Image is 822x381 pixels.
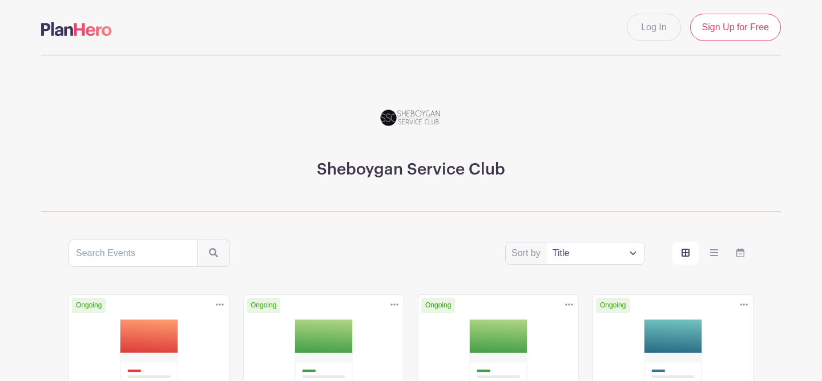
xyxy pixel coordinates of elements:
[672,242,753,265] div: order and view
[377,83,445,151] img: SSC_Logo_NEW.png
[68,240,198,267] input: Search Events
[317,160,505,180] h3: Sheboygan Service Club
[41,22,112,36] img: logo-507f7623f17ff9eddc593b1ce0a138ce2505c220e1c5a4e2b4648c50719b7d32.svg
[690,14,781,41] a: Sign Up for Free
[511,246,544,260] label: Sort by
[627,14,680,41] a: Log In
